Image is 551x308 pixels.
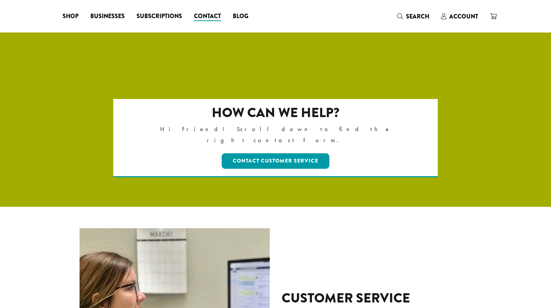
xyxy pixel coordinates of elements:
a: Contact [188,10,227,22]
a: Contact Customer Service [222,153,329,169]
p: Hi Friend! Scroll down to find the right contact form. [145,124,406,146]
a: Businesses [84,10,131,22]
span: Contact [194,12,221,21]
h2: Customer Service [282,290,492,306]
a: Subscriptions [131,10,188,22]
span: Blog [233,12,248,21]
span: Search [406,12,429,21]
a: Account [435,10,484,23]
span: Businesses [90,12,125,21]
h2: How can we help? [145,105,406,121]
a: Blog [227,10,254,22]
span: Shop [63,12,78,21]
span: Account [449,12,478,21]
span: Subscriptions [137,12,182,21]
a: Search [391,10,435,23]
a: Shop [57,10,84,22]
